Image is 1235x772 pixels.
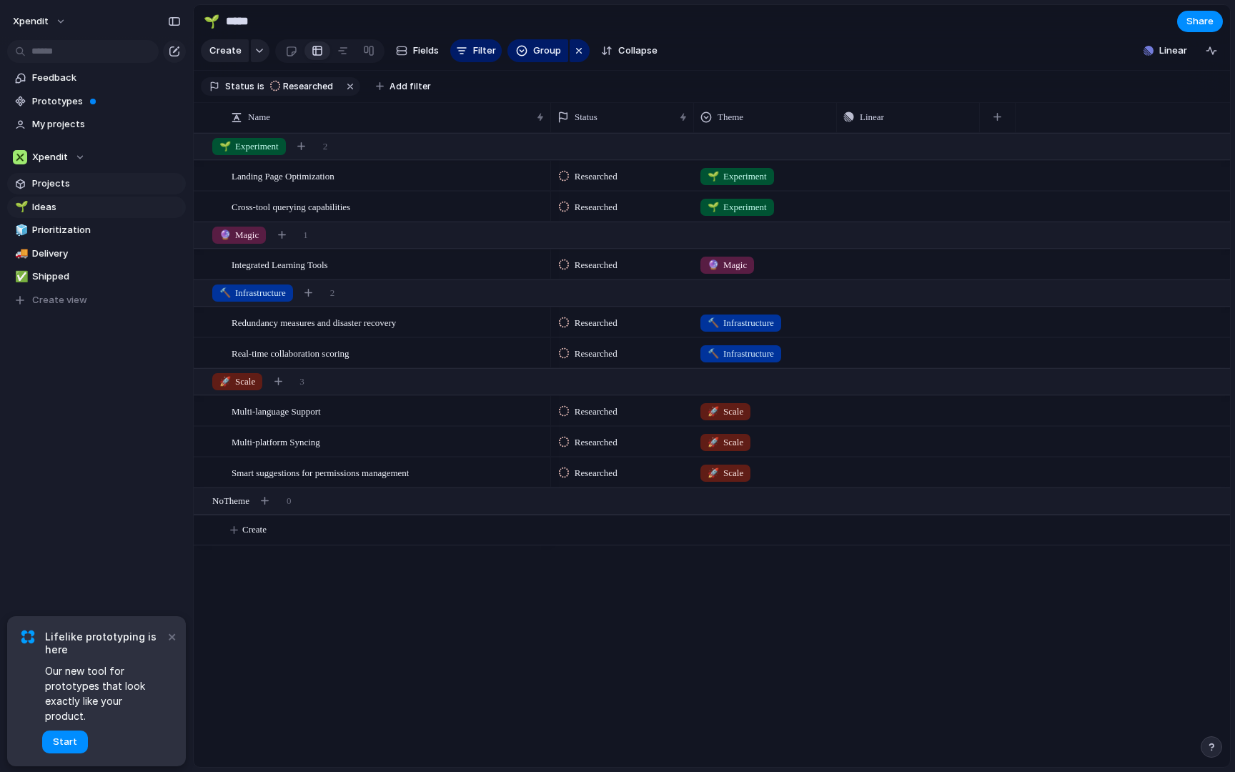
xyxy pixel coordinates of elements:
span: Name [248,110,270,124]
span: My projects [32,117,181,132]
span: 🚀 [219,376,231,387]
span: 1 [303,228,308,242]
a: Projects [7,173,186,194]
span: Researched [575,405,617,419]
button: 🚚 [13,247,27,261]
span: 🌱 [708,202,719,212]
div: 🚚 [15,245,25,262]
span: Status [225,80,254,93]
span: Scale [708,466,743,480]
span: Fields [413,44,439,58]
span: Researched [283,80,333,93]
span: Xpendit [32,150,68,164]
button: 🌱 [200,10,223,33]
span: Add filter [390,80,431,93]
span: 🔨 [708,348,719,359]
span: Status [575,110,597,124]
span: Researched [575,258,617,272]
span: Projects [32,177,181,191]
span: Lifelike prototyping is here [45,630,164,656]
span: Magic [708,258,747,272]
span: Scale [708,435,743,450]
a: 🚚Delivery [7,243,186,264]
span: Landing Page Optimization [232,167,334,184]
button: ✅ [13,269,27,284]
span: Infrastructure [219,286,286,300]
span: 🔮 [708,259,719,270]
div: ✅Shipped [7,266,186,287]
button: Dismiss [163,628,180,645]
span: Delivery [32,247,181,261]
span: Our new tool for prototypes that look exactly like your product. [45,663,164,723]
span: Create view [32,293,87,307]
button: Fields [390,39,445,62]
a: 🧊Prioritization [7,219,186,241]
button: Linear [1138,40,1193,61]
span: Feedback [32,71,181,85]
a: Feedback [7,67,186,89]
button: is [254,79,267,94]
span: Shipped [32,269,181,284]
span: Share [1186,14,1214,29]
span: 🚀 [708,437,719,447]
span: Researched [575,200,617,214]
span: Infrastructure [708,347,774,361]
span: Multi-platform Syncing [232,433,320,450]
span: 🔨 [708,317,719,328]
span: Researched [575,169,617,184]
span: Real-time collaboration scoring [232,345,349,361]
span: Start [53,735,77,749]
button: Group [507,39,568,62]
span: Create [209,44,242,58]
button: Xpendit [6,10,74,33]
span: 🌱 [708,171,719,182]
span: Linear [1159,44,1187,58]
span: 🌱 [219,141,231,152]
span: Infrastructure [708,316,774,330]
span: 🔨 [219,287,231,298]
span: No Theme [212,494,249,508]
span: 0 [287,494,292,508]
span: Collapse [618,44,658,58]
span: Researched [575,466,617,480]
span: Experiment [219,139,279,154]
button: Researched [266,79,342,94]
span: Cross-tool querying capabilities [232,198,350,214]
button: 🧊 [13,223,27,237]
span: Smart suggestions for permissions management [232,464,409,480]
span: 3 [299,375,304,389]
div: 🧊 [15,222,25,239]
span: Ideas [32,200,181,214]
span: 2 [330,286,335,300]
button: Share [1177,11,1223,32]
span: Prototypes [32,94,181,109]
span: Linear [860,110,884,124]
span: Experiment [708,200,767,214]
a: Prototypes [7,91,186,112]
span: Integrated Learning Tools [232,256,328,272]
span: 🚀 [708,406,719,417]
span: is [257,80,264,93]
span: Xpendit [13,14,49,29]
span: Theme [718,110,743,124]
span: Scale [219,375,255,389]
span: Redundancy measures and disaster recovery [232,314,396,330]
span: Multi-language Support [232,402,321,419]
span: 🔮 [219,229,231,240]
a: 🌱Ideas [7,197,186,218]
span: Scale [708,405,743,419]
span: Experiment [708,169,767,184]
button: 🌱 [13,200,27,214]
button: Create view [7,289,186,311]
button: Start [42,731,88,753]
button: Filter [450,39,502,62]
button: Collapse [595,39,663,62]
span: Group [533,44,561,58]
span: Magic [219,228,259,242]
div: 🌱 [15,199,25,215]
span: Create [242,523,267,537]
span: 🚀 [708,467,719,478]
